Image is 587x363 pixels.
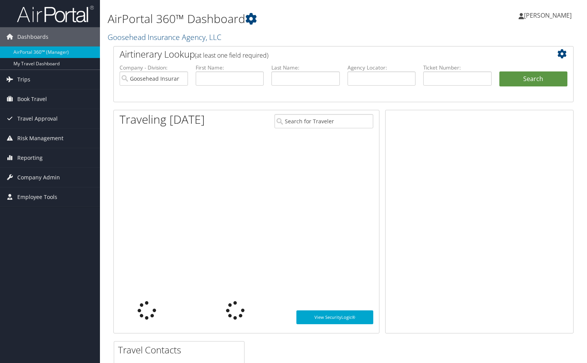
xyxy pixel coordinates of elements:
input: Search for Traveler [274,114,373,128]
label: Last Name: [271,64,340,71]
img: airportal-logo.png [17,5,94,23]
h1: Traveling [DATE] [120,111,205,128]
label: Agency Locator: [348,64,416,71]
h2: Travel Contacts [118,343,244,356]
label: Ticket Number: [423,64,492,71]
span: [PERSON_NAME] [524,11,572,20]
label: First Name: [196,64,264,71]
span: (at least one field required) [195,51,268,60]
span: Employee Tools [17,187,57,207]
span: Reporting [17,148,43,167]
label: Company - Division: [120,64,188,71]
span: Travel Approval [17,109,58,128]
a: [PERSON_NAME] [519,4,579,27]
a: View SecurityLogic® [296,310,373,324]
h1: AirPortal 360™ Dashboard [108,11,422,27]
span: Risk Management [17,129,63,148]
span: Book Travel [17,90,47,109]
button: Search [499,71,568,87]
a: Goosehead Insurance Agency, LLC [108,32,223,42]
span: Trips [17,70,30,89]
span: Company Admin [17,168,60,187]
span: Dashboards [17,27,48,46]
h2: Airtinerary Lookup [120,48,529,61]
